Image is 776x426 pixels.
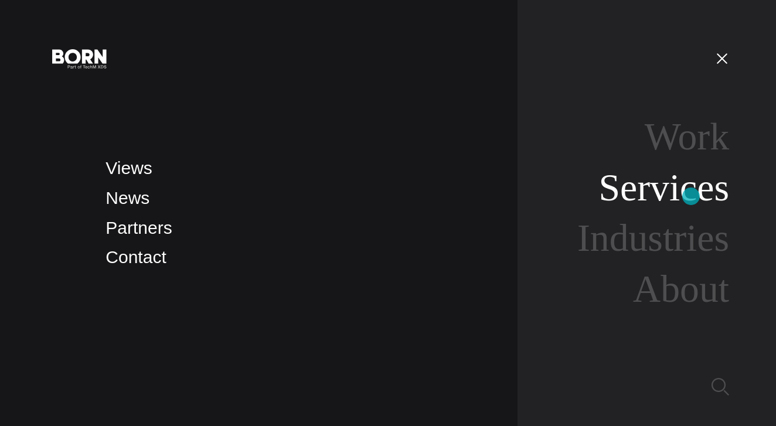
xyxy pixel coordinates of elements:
img: Search [712,378,729,396]
a: About [633,267,729,310]
button: Open [708,46,736,70]
a: Views [105,158,152,178]
a: Work [645,115,729,158]
a: Partners [105,218,172,237]
a: Industries [577,216,729,259]
a: Services [599,166,729,209]
a: Contact [105,247,166,267]
a: News [105,188,149,207]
